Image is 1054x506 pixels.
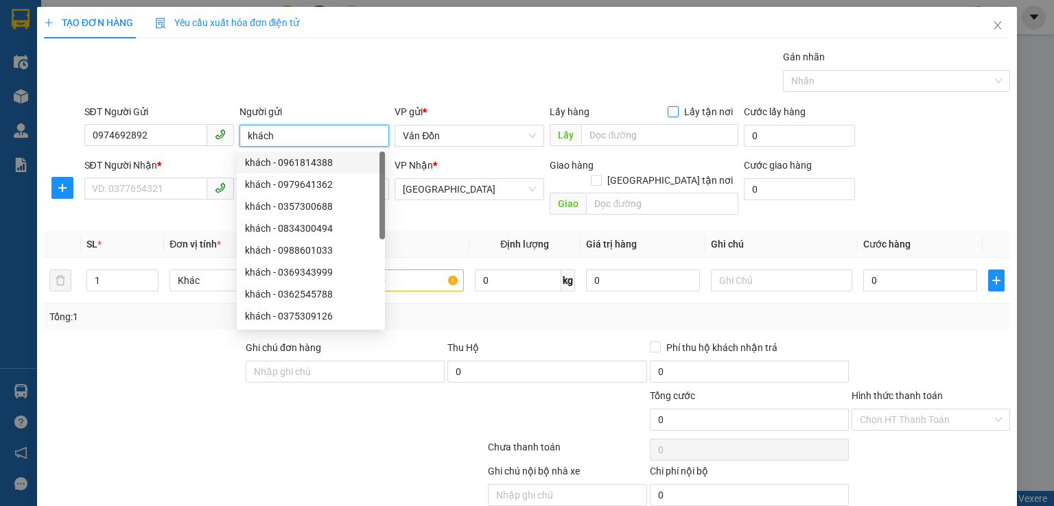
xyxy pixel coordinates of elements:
[84,158,234,173] div: SĐT Người Nhận
[744,178,855,200] input: Cước giao hàng
[237,283,385,305] div: khách - 0362545788
[237,195,385,217] div: khách - 0357300688
[51,177,73,199] button: plus
[988,269,1005,291] button: plus
[237,261,385,283] div: khách - 0369343999
[550,193,586,215] span: Giao
[679,104,738,119] span: Lấy tận nơi
[602,173,738,188] span: [GEOGRAPHIC_DATA] tận nơi
[500,239,549,250] span: Định lượng
[403,125,536,146] span: Vân Đồn
[237,239,385,261] div: khách - 0988601033
[705,231,858,258] th: Ghi chú
[245,199,377,214] div: khách - 0357300688
[245,309,377,324] div: khách - 0375309126
[178,270,303,291] span: Khác
[44,18,54,27] span: plus
[487,439,648,463] div: Chưa thanh toán
[155,17,300,28] span: Yêu cầu xuất hóa đơn điện tử
[245,287,377,302] div: khách - 0362545788
[246,361,445,383] input: Ghi chú đơn hàng
[650,463,849,484] div: Chi phí nội bộ
[169,239,221,250] span: Đơn vị tính
[744,106,806,117] label: Cước lấy hàng
[744,125,855,147] input: Cước lấy hàng
[239,104,389,119] div: Người gửi
[246,342,321,353] label: Ghi chú đơn hàng
[581,124,738,146] input: Dọc đường
[403,179,536,200] span: Hà Nội
[237,305,385,327] div: khách - 0375309126
[650,390,695,401] span: Tổng cước
[245,221,377,236] div: khách - 0834300494
[550,160,594,171] span: Giao hàng
[550,124,581,146] span: Lấy
[447,342,479,353] span: Thu Hộ
[237,152,385,173] div: khách - 0961814388
[49,269,71,291] button: delete
[215,182,226,193] span: phone
[979,7,1017,45] button: Close
[323,269,464,291] input: VD: Bàn, Ghế
[52,182,73,193] span: plus
[586,193,738,215] input: Dọc đường
[215,129,226,140] span: phone
[586,269,700,291] input: 0
[86,239,97,250] span: SL
[245,243,377,258] div: khách - 0988601033
[744,160,812,171] label: Cước giao hàng
[783,51,825,62] label: Gán nhãn
[488,463,646,484] div: Ghi chú nội bộ nhà xe
[237,217,385,239] div: khách - 0834300494
[989,275,1004,286] span: plus
[661,340,783,355] span: Phí thu hộ khách nhận trả
[395,160,433,171] span: VP Nhận
[155,18,166,29] img: icon
[395,104,544,119] div: VP gửi
[586,239,637,250] span: Giá trị hàng
[852,390,943,401] label: Hình thức thanh toán
[711,269,852,291] input: Ghi Chú
[245,265,377,280] div: khách - 0369343999
[992,20,1003,31] span: close
[488,484,646,506] input: Nhập ghi chú
[245,155,377,170] div: khách - 0961814388
[245,177,377,192] div: khách - 0979641362
[561,269,575,291] span: kg
[44,17,133,28] span: TẠO ĐƠN HÀNG
[84,104,234,119] div: SĐT Người Gửi
[49,309,408,324] div: Tổng: 1
[237,173,385,195] div: khách - 0979641362
[863,239,911,250] span: Cước hàng
[550,106,589,117] span: Lấy hàng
